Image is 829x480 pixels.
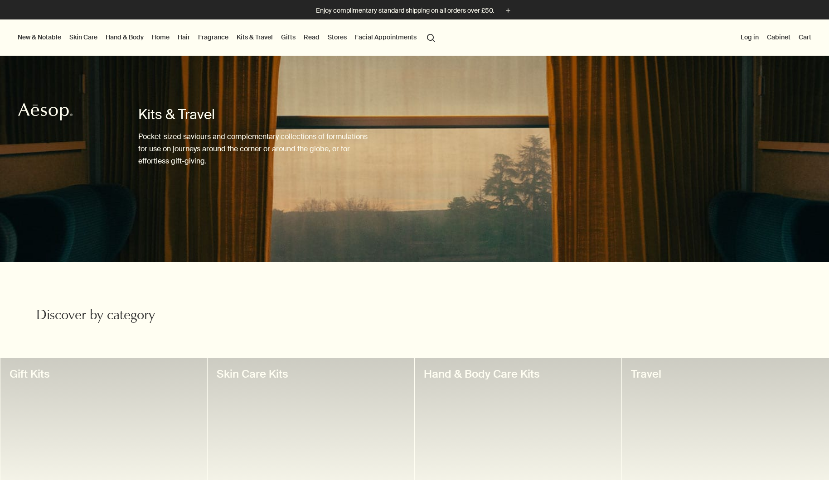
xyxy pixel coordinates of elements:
a: Hand & Body [104,31,145,43]
h3: Hand & Body Care Kits [424,367,612,381]
h2: Discover by category [36,307,288,326]
button: Open search [423,29,439,46]
a: Aesop [16,101,75,125]
h3: Gift Kits [10,367,198,381]
a: Read [302,31,321,43]
a: Facial Appointments [353,31,418,43]
a: Home [150,31,171,43]
a: Kits & Travel [235,31,275,43]
a: Hair [176,31,192,43]
a: Fragrance [196,31,230,43]
nav: primary [16,19,439,56]
button: Log in [739,31,761,43]
h1: Kits & Travel [138,106,378,124]
a: Gifts [279,31,297,43]
a: Skin Care [68,31,99,43]
p: Enjoy complimentary standard shipping on all orders over £50. [316,6,494,15]
button: Cart [797,31,813,43]
button: Enjoy complimentary standard shipping on all orders over £50. [316,5,513,16]
button: Stores [326,31,349,43]
button: New & Notable [16,31,63,43]
h3: Travel [631,367,819,381]
a: Cabinet [765,31,792,43]
p: Pocket-sized saviours and complementary collections of formulations—for use on journeys around th... [138,130,378,168]
nav: supplementary [739,19,813,56]
svg: Aesop [18,103,73,121]
h3: Skin Care Kits [217,367,405,381]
